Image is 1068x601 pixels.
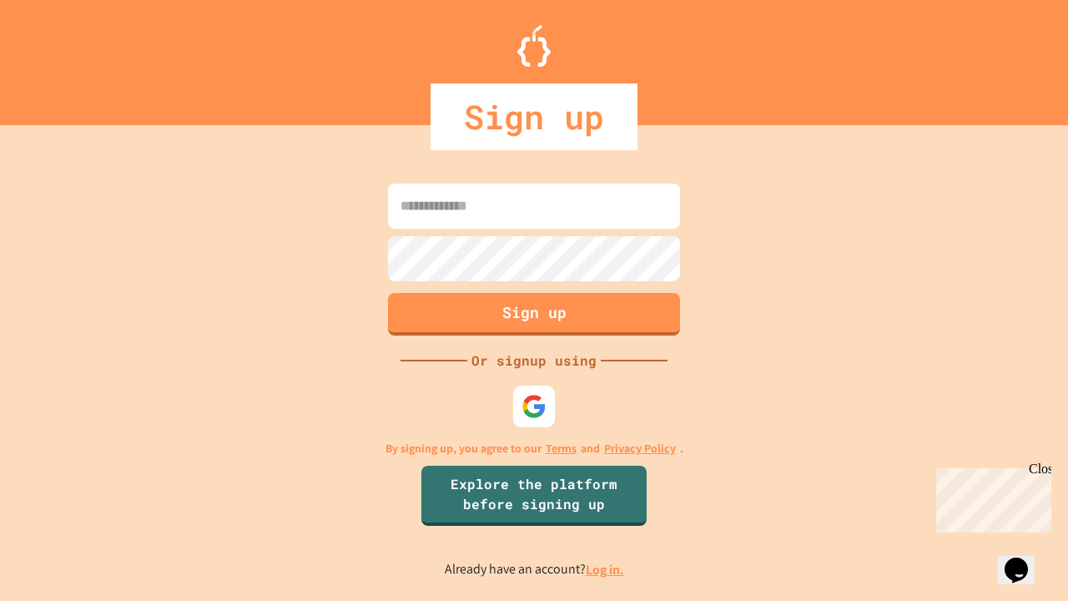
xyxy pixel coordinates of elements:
[929,462,1051,533] iframe: chat widget
[445,559,624,580] p: Already have an account?
[546,440,577,457] a: Terms
[385,440,683,457] p: By signing up, you agree to our and .
[421,466,647,526] a: Explore the platform before signing up
[431,83,637,150] div: Sign up
[998,534,1051,584] iframe: chat widget
[388,293,680,336] button: Sign up
[517,25,551,67] img: Logo.svg
[467,351,601,371] div: Or signup using
[521,394,547,419] img: google-icon.svg
[604,440,676,457] a: Privacy Policy
[7,7,115,106] div: Chat with us now!Close
[586,561,624,578] a: Log in.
